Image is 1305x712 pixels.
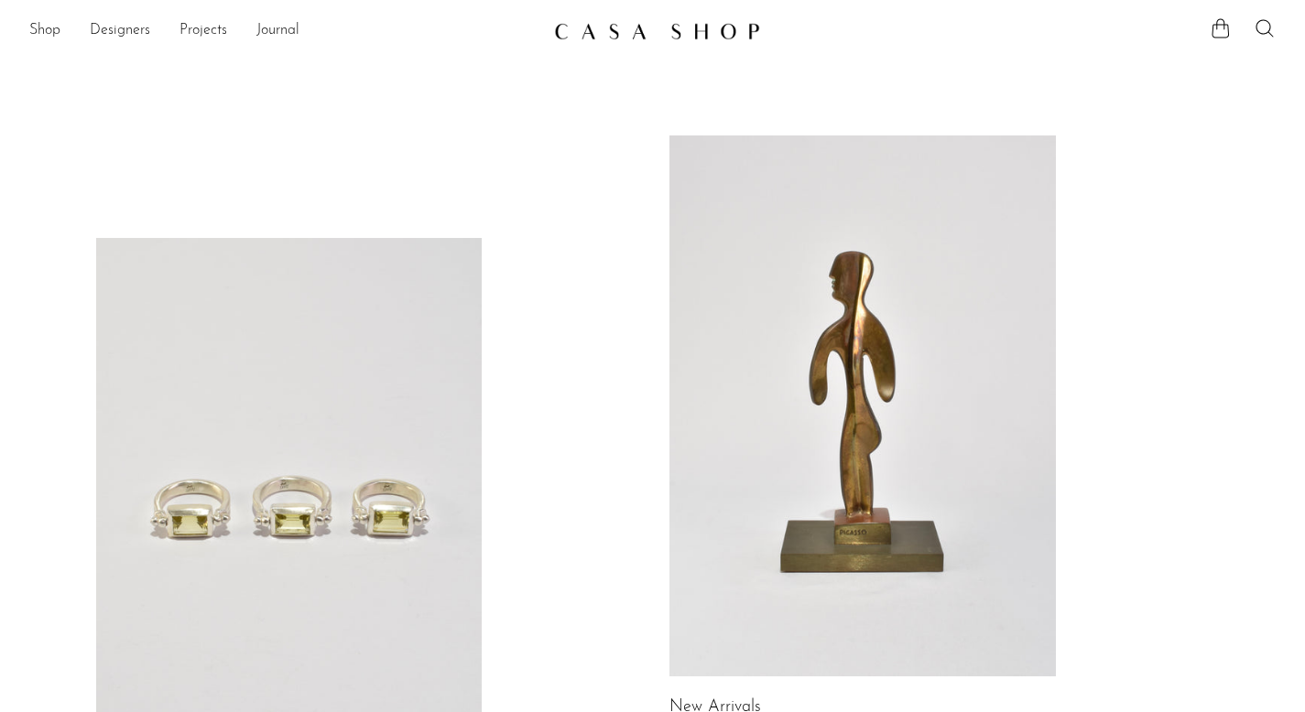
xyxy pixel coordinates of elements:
a: Designers [90,19,150,43]
ul: NEW HEADER MENU [29,16,539,47]
nav: Desktop navigation [29,16,539,47]
a: Shop [29,19,60,43]
a: Journal [256,19,299,43]
a: Projects [179,19,227,43]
